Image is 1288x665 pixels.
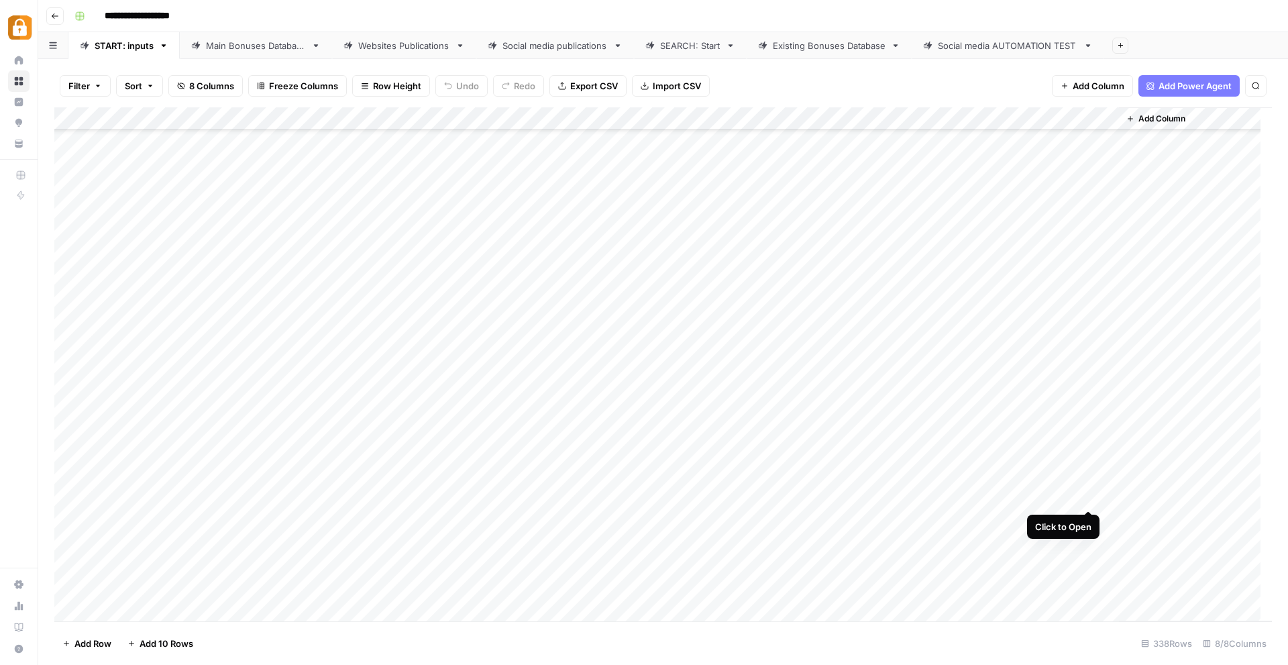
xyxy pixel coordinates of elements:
[634,32,747,59] a: SEARCH: Start
[912,32,1104,59] a: Social media AUTOMATION TEST
[373,79,421,93] span: Row Height
[1159,79,1232,93] span: Add Power Agent
[502,39,608,52] div: Social media publications
[8,91,30,113] a: Insights
[1035,520,1091,533] div: Click to Open
[1138,75,1240,97] button: Add Power Agent
[125,79,142,93] span: Sort
[8,574,30,595] a: Settings
[358,39,450,52] div: Websites Publications
[773,39,885,52] div: Existing Bonuses Database
[332,32,476,59] a: Websites Publications
[632,75,710,97] button: Import CSV
[8,617,30,638] a: Learning Hub
[352,75,430,97] button: Row Height
[248,75,347,97] button: Freeze Columns
[95,39,154,52] div: START: inputs
[514,79,535,93] span: Redo
[570,79,618,93] span: Export CSV
[8,595,30,617] a: Usage
[8,638,30,660] button: Help + Support
[476,32,634,59] a: Social media publications
[180,32,332,59] a: Main Bonuses Database
[1138,113,1185,125] span: Add Column
[1121,110,1191,127] button: Add Column
[206,39,306,52] div: Main Bonuses Database
[8,15,32,40] img: Adzz Logo
[168,75,243,97] button: 8 Columns
[8,133,30,154] a: Your Data
[549,75,627,97] button: Export CSV
[493,75,544,97] button: Redo
[1136,633,1197,654] div: 338 Rows
[456,79,479,93] span: Undo
[1073,79,1124,93] span: Add Column
[74,637,111,650] span: Add Row
[435,75,488,97] button: Undo
[660,39,720,52] div: SEARCH: Start
[68,79,90,93] span: Filter
[938,39,1078,52] div: Social media AUTOMATION TEST
[1052,75,1133,97] button: Add Column
[1197,633,1272,654] div: 8/8 Columns
[189,79,234,93] span: 8 Columns
[8,70,30,92] a: Browse
[8,112,30,134] a: Opportunities
[653,79,701,93] span: Import CSV
[747,32,912,59] a: Existing Bonuses Database
[116,75,163,97] button: Sort
[54,633,119,654] button: Add Row
[8,50,30,71] a: Home
[140,637,193,650] span: Add 10 Rows
[119,633,201,654] button: Add 10 Rows
[269,79,338,93] span: Freeze Columns
[60,75,111,97] button: Filter
[8,11,30,44] button: Workspace: Adzz
[68,32,180,59] a: START: inputs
